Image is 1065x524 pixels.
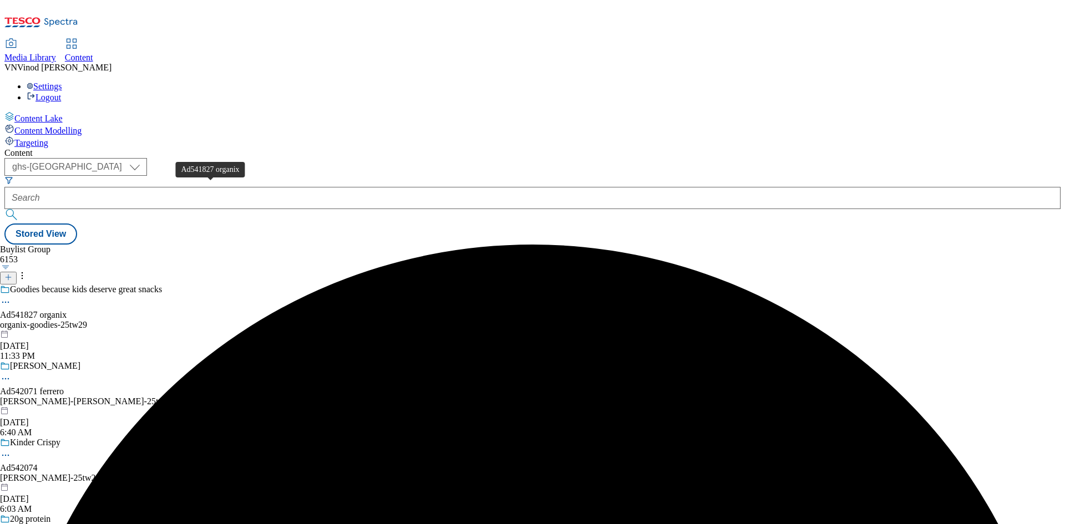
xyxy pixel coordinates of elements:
span: Targeting [14,138,48,147]
span: Content Lake [14,114,63,123]
input: Search [4,187,1061,209]
a: Content Modelling [4,124,1061,136]
a: Targeting [4,136,1061,148]
span: Content Modelling [14,126,82,135]
a: Logout [27,93,61,102]
div: 20g protein [10,514,50,524]
svg: Search Filters [4,176,13,185]
a: Settings [27,82,62,91]
div: Goodies because kids deserve great snacks [10,284,162,294]
a: Content Lake [4,111,1061,124]
a: Content [65,39,93,63]
div: Kinder Crispy [10,437,60,447]
span: Vinod [PERSON_NAME] [17,63,111,72]
span: VN [4,63,17,72]
div: Content [4,148,1061,158]
span: Content [65,53,93,62]
button: Stored View [4,223,77,245]
span: Media Library [4,53,56,62]
a: Media Library [4,39,56,63]
div: [PERSON_NAME] [10,361,80,371]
